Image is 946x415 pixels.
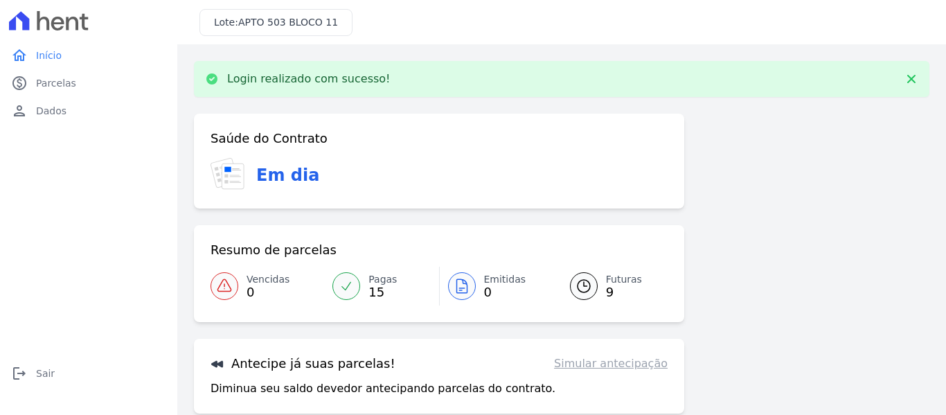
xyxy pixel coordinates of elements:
span: Pagas [368,272,397,287]
span: Futuras [606,272,642,287]
i: home [11,47,28,64]
span: 0 [484,287,526,298]
a: Pagas 15 [324,267,438,306]
a: paidParcelas [6,69,172,97]
a: Simular antecipação [554,355,668,372]
p: Diminua seu saldo devedor antecipando parcelas do contrato. [211,380,555,397]
h3: Em dia [256,163,319,188]
a: Vencidas 0 [211,267,324,306]
i: person [11,103,28,119]
span: Sair [36,367,55,380]
span: 9 [606,287,642,298]
span: 15 [368,287,397,298]
a: Futuras 9 [553,267,668,306]
span: Início [36,48,62,62]
span: Parcelas [36,76,76,90]
h3: Saúde do Contrato [211,130,328,147]
p: Login realizado com sucesso! [227,72,391,86]
a: logoutSair [6,360,172,387]
span: APTO 503 BLOCO 11 [238,17,338,28]
h3: Antecipe já suas parcelas! [211,355,395,372]
span: Vencidas [247,272,289,287]
i: logout [11,365,28,382]
i: paid [11,75,28,91]
a: Emitidas 0 [440,267,553,306]
span: 0 [247,287,289,298]
span: Dados [36,104,66,118]
a: homeInício [6,42,172,69]
span: Emitidas [484,272,526,287]
h3: Lote: [214,15,338,30]
a: personDados [6,97,172,125]
h3: Resumo de parcelas [211,242,337,258]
